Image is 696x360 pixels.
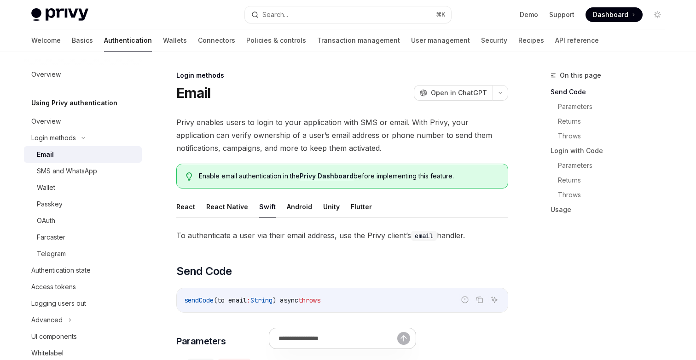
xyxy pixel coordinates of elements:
a: Usage [551,202,672,217]
a: Wallets [163,29,187,51]
a: UI components [24,328,142,345]
div: Passkey [37,199,63,210]
a: Wallet [24,179,142,196]
div: Login methods [31,132,76,143]
button: Search...⌘K [245,6,451,23]
h1: Email [176,85,210,101]
code: email [411,231,437,241]
a: Connectors [198,29,235,51]
div: Authentication state [31,265,91,276]
button: Android [287,196,312,217]
a: Welcome [31,29,61,51]
a: Send Code [551,85,672,99]
a: Privy Dashboard [300,172,354,180]
a: Returns [558,173,672,188]
button: Report incorrect code [459,294,471,306]
span: String [250,296,273,304]
button: Open in ChatGPT [414,85,493,101]
span: sendCode [184,296,214,304]
div: Wallet [37,182,55,193]
span: Enable email authentication in the before implementing this feature. [199,171,499,181]
button: Ask AI [488,294,500,306]
button: Toggle dark mode [650,7,665,22]
span: Privy enables users to login to your application with SMS or email. With Privy, your application ... [176,116,508,154]
div: Advanced [31,314,63,326]
button: Copy the contents from the code block [474,294,486,306]
a: Passkey [24,196,142,212]
a: Parameters [558,99,672,114]
div: Telegram [37,248,66,259]
a: Basics [72,29,93,51]
span: Dashboard [593,10,628,19]
a: Support [549,10,574,19]
a: Overview [24,66,142,83]
a: Farcaster [24,229,142,246]
a: API reference [555,29,599,51]
div: Login methods [176,71,508,80]
a: User management [411,29,470,51]
a: Parameters [558,158,672,173]
button: Send message [397,332,410,345]
div: Email [37,149,54,160]
button: Flutter [351,196,372,217]
span: Open in ChatGPT [431,88,487,97]
div: Farcaster [37,232,65,243]
a: Returns [558,114,672,129]
span: : [247,296,250,304]
span: ) async [273,296,298,304]
button: Swift [259,196,276,217]
svg: Tip [186,172,192,181]
div: Access tokens [31,281,76,292]
a: Overview [24,113,142,130]
a: OAuth [24,212,142,229]
div: OAuth [37,215,55,226]
a: Dashboard [586,7,643,22]
div: SMS and WhatsApp [37,166,97,177]
a: Email [24,146,142,163]
span: Send Code [176,264,232,279]
h5: Using Privy authentication [31,97,117,109]
div: Logging users out [31,298,86,309]
a: Recipes [518,29,544,51]
span: (to email [214,296,247,304]
span: throws [298,296,320,304]
a: Logging users out [24,295,142,312]
a: Demo [520,10,538,19]
div: Overview [31,69,61,80]
a: Transaction management [317,29,400,51]
div: Whitelabel [31,348,64,359]
a: Login with Code [551,143,672,158]
span: ⌘ K [436,11,446,18]
a: Telegram [24,246,142,262]
div: Search... [262,9,288,20]
a: Policies & controls [246,29,306,51]
a: SMS and WhatsApp [24,163,142,179]
button: React [176,196,195,217]
a: Security [481,29,507,51]
a: Throws [558,129,672,143]
img: light logo [31,8,88,21]
a: Access tokens [24,279,142,295]
span: On this page [560,70,601,81]
button: React Native [206,196,248,217]
a: Throws [558,188,672,202]
button: Unity [323,196,340,217]
a: Authentication [104,29,152,51]
span: To authenticate a user via their email address, use the Privy client’s handler. [176,229,508,242]
a: Authentication state [24,262,142,279]
div: UI components [31,331,77,342]
div: Overview [31,116,61,127]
